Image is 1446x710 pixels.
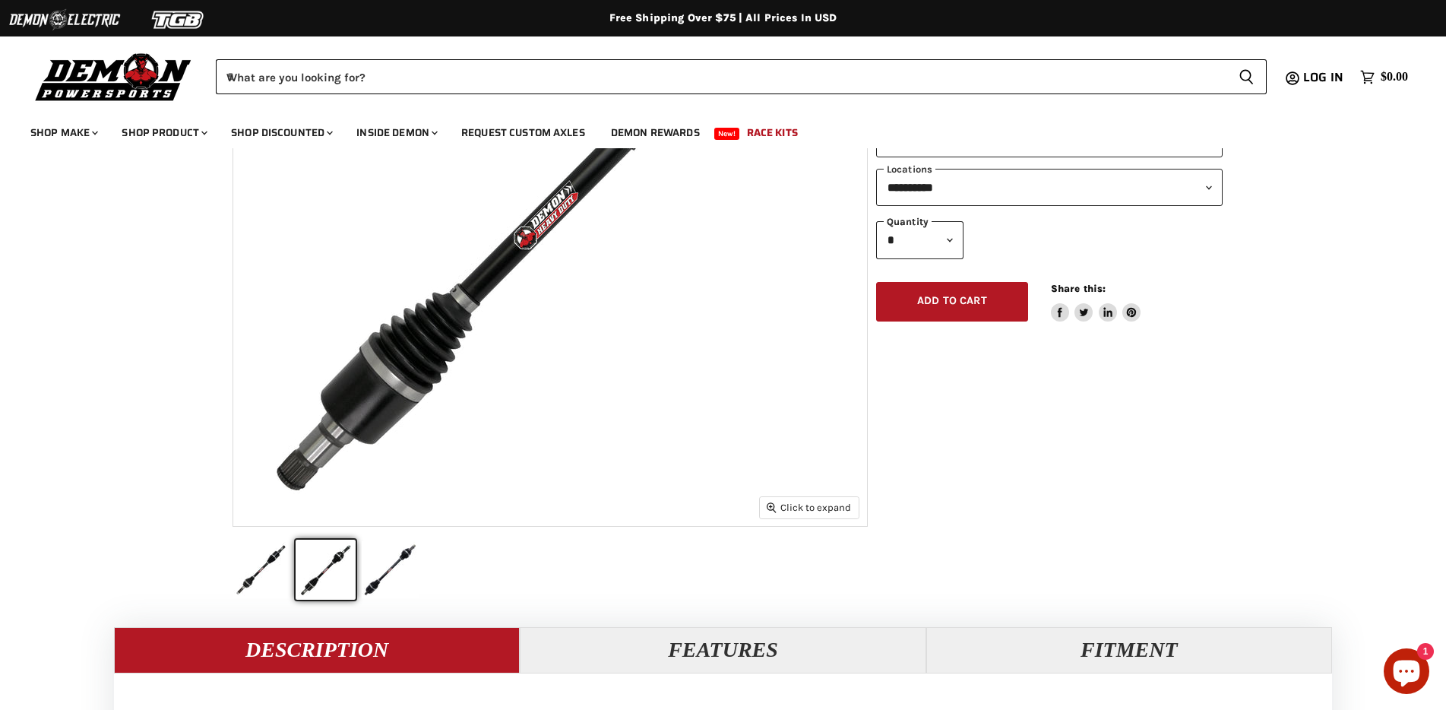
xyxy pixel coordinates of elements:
select: Quantity [876,221,963,258]
span: Log in [1303,68,1343,87]
ul: Main menu [19,111,1404,148]
button: Search [1226,59,1267,94]
span: Share this: [1051,283,1106,294]
a: Shop Discounted [220,117,342,148]
button: Features [520,627,926,673]
button: Description [114,627,520,673]
aside: Share this: [1051,282,1141,322]
a: $0.00 [1353,66,1416,88]
button: Polaris Ranger 700 Demon Heavy Duty Axle thumbnail [296,540,356,600]
a: Shop Product [110,117,217,148]
a: Inside Demon [345,117,447,148]
button: Click to expand [760,497,859,518]
a: Shop Make [19,117,107,148]
button: Fitment [926,627,1332,673]
div: Free Shipping Over $75 | All Prices In USD [115,11,1331,25]
span: New! [714,128,740,140]
button: Polaris Ranger 700 Demon Heavy Duty Axle thumbnail [231,540,291,600]
span: Add to cart [917,294,987,307]
span: $0.00 [1381,70,1408,84]
button: Add to cart [876,282,1028,322]
img: TGB Logo 2 [122,5,236,34]
inbox-online-store-chat: Shopify online store chat [1379,648,1434,698]
a: Log in [1296,71,1353,84]
button: Polaris Ranger 700 Demon Heavy Duty Axle thumbnail [360,540,420,600]
img: Demon Electric Logo 2 [8,5,122,34]
form: Product [216,59,1267,94]
select: keys [876,169,1223,206]
input: When autocomplete results are available use up and down arrows to review and enter to select [216,59,1226,94]
a: Demon Rewards [600,117,711,148]
span: Click to expand [767,502,851,513]
a: Race Kits [736,117,809,148]
img: Demon Powersports [30,49,197,103]
a: Request Custom Axles [450,117,596,148]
